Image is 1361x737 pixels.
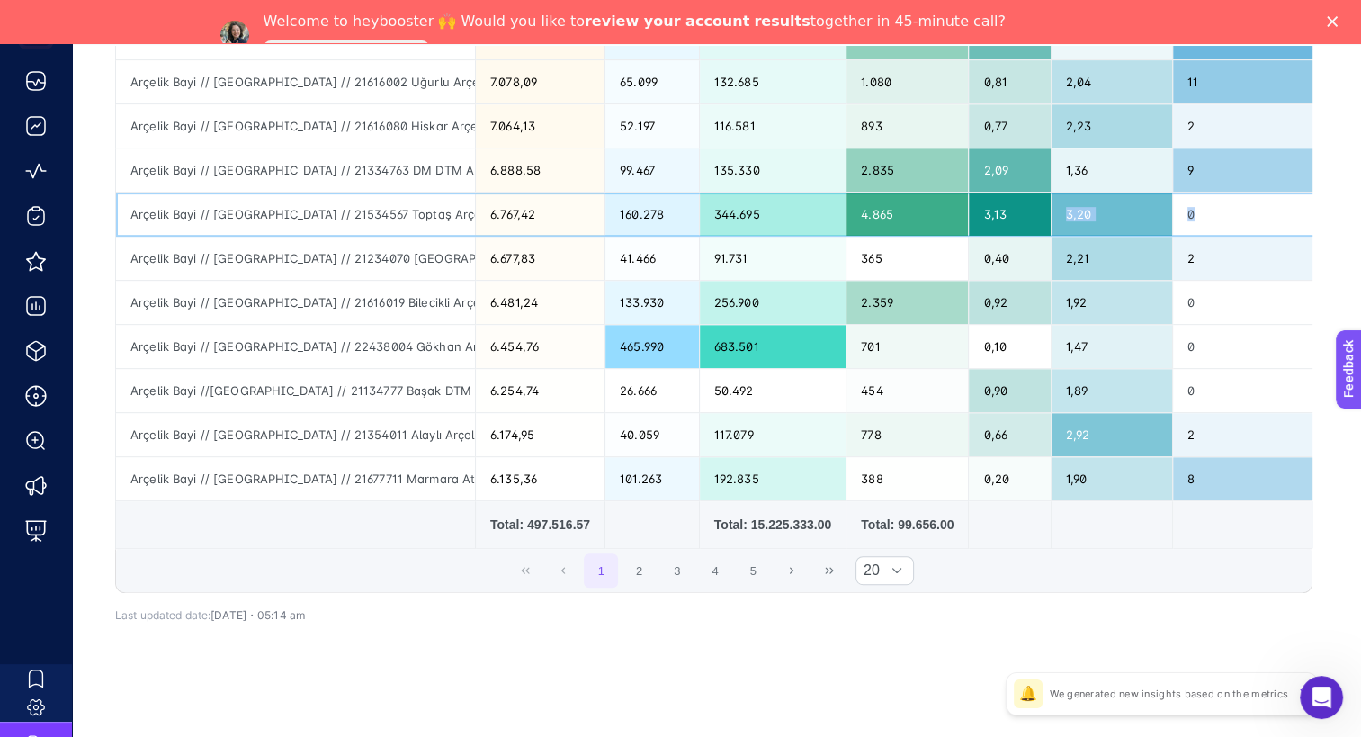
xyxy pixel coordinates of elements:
div: 1,89 [1052,369,1172,412]
div: 1,92 [1052,281,1172,324]
div: 2 [1173,104,1334,148]
div: 0,90 [969,369,1050,412]
button: Next Page [775,553,809,588]
div: 2,09 [969,148,1050,192]
div: Arçelik Bayi // [GEOGRAPHIC_DATA] // 21616019 Bilecikli Arçelik - [GEOGRAPHIC_DATA] - ÇYK // [GEO... [116,281,475,324]
button: Last Page [812,553,846,588]
div: 2,21 [1052,237,1172,280]
div: 0 [1173,281,1334,324]
button: 2 [622,553,657,588]
div: Total: 99.656.00 [861,516,954,534]
b: results [754,13,810,30]
div: Arçelik Bayi // [GEOGRAPHIC_DATA] // 22438004 Gökhan Arçelik - ÇYK - [GEOGRAPHIC_DATA] Bölge - [G... [116,325,475,368]
div: 192.835 [700,457,846,500]
div: 8 [1173,457,1334,500]
div: 4.865 [846,193,968,236]
div: 6.888,58 [476,148,604,192]
div: 2,92 [1052,413,1172,456]
div: 132.685 [700,60,846,103]
div: 101.263 [605,457,699,500]
div: 135.330 [700,148,846,192]
div: 2 [1173,413,1334,456]
div: 7.064,13 [476,104,604,148]
div: 50.492 [700,369,846,412]
div: 52.197 [605,104,699,148]
div: 0 [1173,325,1334,368]
div: 1,36 [1052,148,1172,192]
div: 1,47 [1052,325,1172,368]
div: 256.900 [700,281,846,324]
div: 365 [846,237,968,280]
div: 99.467 [605,148,699,192]
div: 778 [846,413,968,456]
div: 116.581 [700,104,846,148]
div: 344.695 [700,193,846,236]
div: 65.099 [605,60,699,103]
div: 9 [1173,148,1334,192]
div: 91.731 [700,237,846,280]
div: Close [1327,16,1345,27]
a: Speak with an Expert [264,40,430,62]
div: 160.278 [605,193,699,236]
div: 6.454,76 [476,325,604,368]
div: Arçelik Bayi // [GEOGRAPHIC_DATA] // 21234070 [GEOGRAPHIC_DATA] Arçelik - ID // [GEOGRAPHIC_DATA]... [116,237,475,280]
div: 2,04 [1052,60,1172,103]
iframe: Intercom live chat [1300,676,1343,719]
div: 🔔 [1014,679,1043,708]
div: 6.677,83 [476,237,604,280]
span: Last updated date: [115,608,210,622]
div: 0,66 [969,413,1050,456]
div: Arçelik Bayi // [GEOGRAPHIC_DATA] // 21677711 Marmara Atılım Arçelik - [GEOGRAPHIC_DATA] - ÇYK- /... [116,457,475,500]
div: 465.990 [605,325,699,368]
div: Total: 497.516.57 [490,516,590,534]
div: 2 [1173,237,1334,280]
div: Welcome to heybooster 🙌 Would you like to together in 45-minute call? [264,13,1006,31]
div: 0,40 [969,237,1050,280]
div: 0,77 [969,104,1050,148]
div: Arçelik Bayi //[GEOGRAPHIC_DATA] // 21134777 Başak DTM Arçelik - ID // [GEOGRAPHIC_DATA] & Batı T... [116,369,475,412]
span: Feedback [11,5,68,20]
div: 2,23 [1052,104,1172,148]
button: 1 [584,553,618,588]
div: 1,90 [1052,457,1172,500]
div: Arçelik Bayi // [GEOGRAPHIC_DATA] // 21616002 Uğurlu Arçelik - ÇYK // [GEOGRAPHIC_DATA] - [GEOGRA... [116,60,475,103]
button: 4 [698,553,732,588]
div: Arçelik Bayi // [GEOGRAPHIC_DATA] // 21616080 Hiskar Arçelik - ÇYK // [GEOGRAPHIC_DATA] - [GEOGRA... [116,104,475,148]
div: 701 [846,325,968,368]
div: Total: 15.225.333.00 [714,516,831,534]
div: 3,20 [1052,193,1172,236]
div: 1.080 [846,60,968,103]
button: 5 [736,553,770,588]
div: 0,92 [969,281,1050,324]
div: 388 [846,457,968,500]
div: Arçelik Bayi // [GEOGRAPHIC_DATA] // 21334763 DM DTM Arçelik - [GEOGRAPHIC_DATA] - ID // [GEOGRAP... [116,148,475,192]
div: 893 [846,104,968,148]
div: 3,13 [969,193,1050,236]
button: 3 [660,553,694,588]
div: 2.359 [846,281,968,324]
div: 6.174,95 [476,413,604,456]
div: 117.079 [700,413,846,456]
span: [DATE]・05:14 am [210,608,305,622]
div: 6.254,74 [476,369,604,412]
div: Arçelik Bayi // [GEOGRAPHIC_DATA] // 21354011 Alaylı Arçelik - ÇYK // [GEOGRAPHIC_DATA] - Sakarya... [116,413,475,456]
div: 0 [1173,193,1334,236]
div: 0,20 [969,457,1050,500]
div: 40.059 [605,413,699,456]
img: Profile image for Neslihan [220,21,249,49]
div: 0,81 [969,60,1050,103]
b: review your account [585,13,749,30]
div: 6.481,24 [476,281,604,324]
span: Rows per page [856,557,880,584]
div: Arçelik Bayi // [GEOGRAPHIC_DATA] // 21534567 Toptaş Arçelik - [GEOGRAPHIC_DATA] - ID - // [GEOGR... [116,193,475,236]
div: 6.767,42 [476,193,604,236]
div: 2.835 [846,148,968,192]
div: 0 [1173,369,1334,412]
div: 6.135,36 [476,457,604,500]
div: 133.930 [605,281,699,324]
div: 26.666 [605,369,699,412]
div: 11 [1173,60,1334,103]
div: 0,10 [969,325,1050,368]
div: 7.078,09 [476,60,604,103]
div: 41.466 [605,237,699,280]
